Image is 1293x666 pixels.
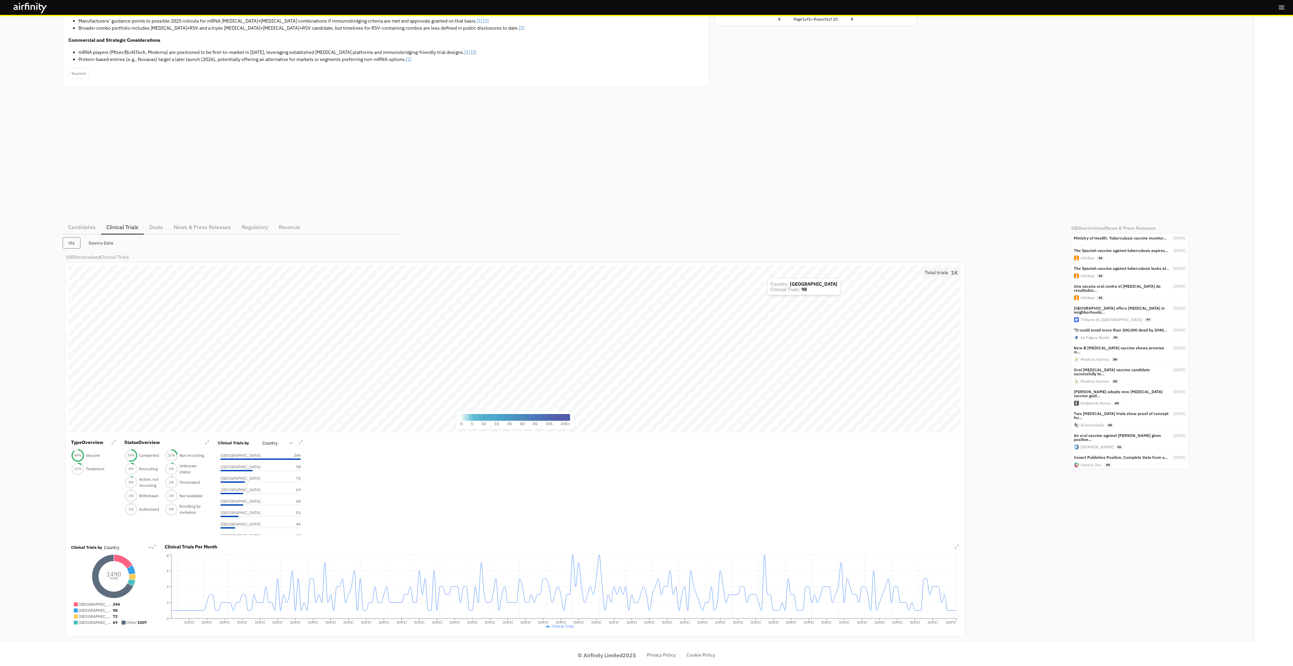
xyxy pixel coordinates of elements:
[494,421,499,427] p: 15
[308,621,318,625] tspan: [DATE]
[139,452,159,458] p: Completed
[113,601,120,607] p: 244
[552,624,574,629] span: Clinical Trials
[284,510,301,516] p: 53
[71,439,103,446] p: Type Overview
[78,607,112,613] p: [GEOGRAPHIC_DATA]
[1071,365,1188,387] a: Oral [MEDICAL_DATA] vaccine candidate successfully te…[DATE]Medical Xpressen
[874,621,885,625] tspan: [DATE]
[1071,304,1188,325] a: [GEOGRAPHIC_DATA] offers [MEDICAL_DATA] in neighborhoods…[DATE]Tribuna do [GEOGRAPHIC_DATA]pt
[361,621,371,625] tspan: [DATE]
[644,621,655,625] tspan: [DATE]
[139,493,159,499] p: Withdrawn
[477,18,482,24] a: [1]
[68,265,961,433] canvas: Map
[139,476,165,488] p: Active, not recruiting
[165,480,178,485] div: 2 %
[1081,401,1111,405] div: Endpoints News
[63,237,80,249] button: Viz
[68,37,160,43] strong: Commercial and Strategic Considerations
[1145,318,1152,322] span: pt
[857,621,867,625] tspan: [DATE]
[221,521,261,527] p: [GEOGRAPHIC_DATA]
[1173,266,1186,271] p: [DATE]
[167,601,169,605] tspan: 2
[775,15,783,23] svg: Previous page
[290,621,300,625] tspan: [DATE]
[284,487,301,493] p: 69
[71,467,85,471] div: 11 %
[179,493,203,499] p: Not available
[165,543,217,550] p: Clinical Trials Per Month
[284,452,301,458] p: 244
[1074,266,1169,271] span: The Spanish vaccine against tuberculosis looks at …
[202,621,212,625] tspan: [DATE]
[1074,306,1165,315] span: [GEOGRAPHIC_DATA] offers [MEDICAL_DATA] in neighborhoods …
[574,621,584,625] tspan: [DATE]
[221,475,261,481] p: [GEOGRAPHIC_DATA]
[1173,236,1186,240] p: [DATE]
[124,494,138,498] div: 1 %
[1074,335,1079,340] img: apple-touch-icon.png
[124,480,138,485] div: 5 %
[1074,423,1079,427] img: favicon.ico
[179,452,204,458] p: Not recruiting
[113,620,118,626] p: 69
[1071,246,1188,264] a: The Spanish vaccine against tuberculosis aspires…[DATE]infobaees
[68,223,96,231] p: Candidates
[1081,423,1104,427] div: ScienceDaily
[78,56,703,63] li: Protein-based entries (e.g., Novavax) target a later launch (2026), potentially offering an alter...
[167,616,169,621] tspan: 0
[951,270,958,275] p: 1K
[165,467,178,471] div: 5 %
[556,621,566,625] tspan: [DATE]
[520,421,525,427] p: 50
[1081,256,1095,260] div: infobae
[786,621,796,625] tspan: [DATE]
[218,440,249,446] p: Clinical Trials by
[1081,379,1109,383] div: Medical Xpress
[1107,423,1114,427] span: en
[1074,379,1079,384] img: web-app-manifest-512x512.png
[78,613,112,620] p: [GEOGRAPHIC_DATA]
[221,498,261,504] p: [GEOGRAPHIC_DATA]
[892,621,902,625] tspan: [DATE]
[533,421,537,427] p: 85
[165,453,178,458] div: 22 %
[137,620,147,626] p: 1007
[86,466,104,472] p: Treatment
[1074,389,1163,398] span: [PERSON_NAME] adopts new [MEDICAL_DATA] vaccine guid …
[1173,328,1186,332] p: [DATE]
[221,487,261,493] p: [GEOGRAPHIC_DATA]
[1173,412,1186,420] p: [DATE]
[839,621,849,625] tspan: [DATE]
[450,621,460,625] tspan: [DATE]
[1074,274,1079,278] img: android-chrome-512x512.png
[126,620,137,626] p: Other
[326,621,336,625] tspan: [DATE]
[1081,274,1095,278] div: infobae
[680,621,690,625] tspan: [DATE]
[86,452,100,458] p: Vaccine
[220,621,230,625] tspan: [DATE]
[397,621,407,625] tspan: [DATE]
[1074,367,1150,376] span: Oral [MEDICAL_DATA] vaccine candidate successfully te …
[1081,445,1114,449] div: [DOMAIN_NAME]
[910,621,920,625] tspan: [DATE]
[149,223,163,231] p: Deals
[1074,445,1079,449] img: favicon.ico
[83,237,119,249] button: Source Data
[167,569,169,573] tspan: 6
[662,621,672,625] tspan: [DATE]
[1071,233,1188,246] a: Ministry of Health: Tuberculosis vaccine monitor…[DATE]
[1071,223,1189,233] p: 1000 centralised News & Press Releases
[1074,433,1161,442] span: An oral vaccine against [PERSON_NAME] gives positive …
[1071,325,1188,343] a: "It could avoid more than 200,000 dead by 2040…[DATE]Le Figaro Santéfr
[1074,235,1167,241] span: Ministry of Health: Tuberculosis vaccine monitor …
[184,621,194,625] tspan: [DATE]
[481,421,486,427] p: 10
[1071,264,1188,282] a: The Spanish vaccine against tuberculosis looks at…[DATE]infobaees
[1071,409,1188,431] a: Two [MEDICAL_DATA] trials show proof of concept for…[DATE]ScienceDailyen
[179,503,205,515] p: Enrolling by invitation
[221,452,261,458] p: [GEOGRAPHIC_DATA]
